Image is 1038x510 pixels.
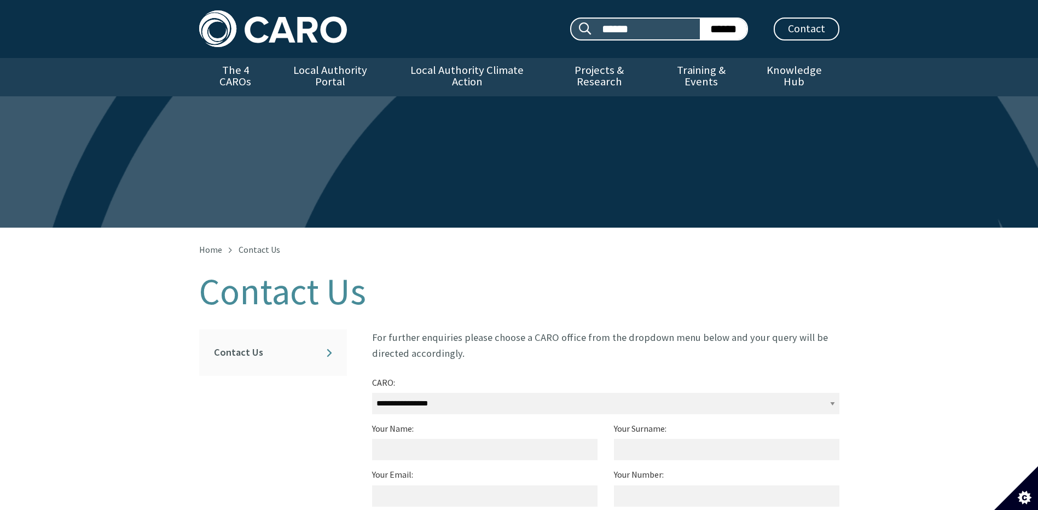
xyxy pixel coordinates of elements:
a: Knowledge Hub [749,58,839,96]
a: Contact Us [212,340,334,366]
label: Your Surname: [614,421,666,437]
a: Contact [774,18,839,40]
a: The 4 CAROs [199,58,272,96]
a: Training & Events [653,58,749,96]
h1: Contact Us [199,271,839,312]
label: CARO: [372,375,395,391]
a: Projects & Research [545,58,653,96]
label: Your Email: [372,467,413,483]
img: Caro logo [199,10,347,47]
a: Local Authority Portal [272,58,389,96]
p: For further enquiries please choose a CARO office from the dropdown menu below and your query wil... [372,329,839,362]
a: Home [199,244,222,255]
span: Contact Us [239,244,280,255]
label: Your Name: [372,421,414,437]
label: Your Number: [614,467,664,483]
button: Set cookie preferences [994,466,1038,510]
a: Local Authority Climate Action [389,58,545,96]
